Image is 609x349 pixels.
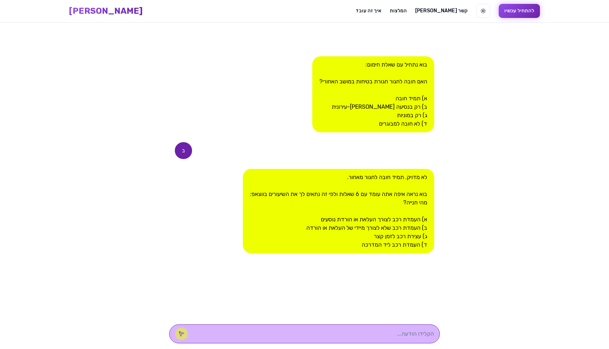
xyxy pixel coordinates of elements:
[356,7,381,14] a: איך זה עובד
[390,7,407,14] a: המלצות
[499,4,540,18] button: להתחיל עכשיו
[175,142,192,159] div: ב
[69,5,143,17] a: [PERSON_NAME]
[312,56,434,132] div: בוא נתחיל עם שאלת חימום: האם חובה לחגור חגורת בטיחות במושב האחורי? א) תמיד חובה ב) רק בנסיעה [PER...
[243,169,434,253] div: לא מדויק. תמיד חובה לחגור מאחור. בוא נראה איפה אתה עומד עם 6 שאלות ולפי זה נתאים לך את השיעורים ב...
[415,7,468,14] a: [PERSON_NAME] קשר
